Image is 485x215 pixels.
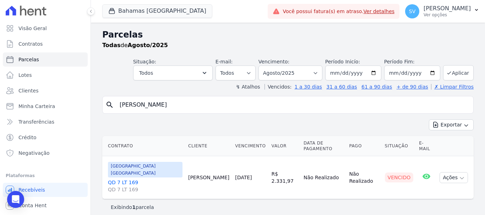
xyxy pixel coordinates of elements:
th: Vencimento [232,136,268,156]
a: Lotes [3,68,88,82]
p: de [102,41,168,50]
strong: Agosto/2025 [128,42,168,49]
th: Valor [269,136,301,156]
strong: Todas [102,42,121,49]
th: Data de Pagamento [301,136,346,156]
span: Visão Geral [18,25,47,32]
span: Você possui fatura(s) em atraso. [283,8,394,15]
label: Período Fim: [384,58,440,66]
p: [PERSON_NAME] [424,5,471,12]
span: Recebíveis [18,186,45,193]
button: Aplicar [443,65,474,80]
i: search [105,101,114,109]
a: Contratos [3,37,88,51]
th: Cliente [185,136,232,156]
th: Pago [346,136,382,156]
span: Clientes [18,87,38,94]
b: 1 [132,204,136,210]
span: Minha Carteira [18,103,55,110]
label: Situação: [133,59,156,64]
div: Vencido [385,172,414,182]
label: Vencidos: [265,84,291,90]
label: ↯ Atalhos [236,84,260,90]
span: [GEOGRAPHIC_DATA] [GEOGRAPHIC_DATA] [108,162,182,177]
span: Lotes [18,72,32,79]
label: E-mail: [216,59,233,64]
button: Bahamas [GEOGRAPHIC_DATA] [102,4,212,18]
a: 1 a 30 dias [295,84,322,90]
a: Crédito [3,130,88,145]
button: Ações [440,172,468,183]
button: SV [PERSON_NAME] Ver opções [399,1,485,21]
a: Conta Hent [3,198,88,213]
td: R$ 2.331,97 [269,156,301,199]
a: Minha Carteira [3,99,88,113]
span: Parcelas [18,56,39,63]
label: Vencimento: [258,59,289,64]
a: Recebíveis [3,183,88,197]
button: Todos [133,66,213,80]
p: Exibindo parcela [111,204,154,211]
a: 31 a 60 dias [326,84,357,90]
div: Plataformas [6,171,85,180]
a: Clientes [3,84,88,98]
a: + de 90 dias [397,84,428,90]
td: Não Realizado [301,156,346,199]
span: Conta Hent [18,202,47,209]
a: Visão Geral [3,21,88,35]
div: Open Intercom Messenger [7,191,24,208]
td: Não Realizado [346,156,382,199]
td: [PERSON_NAME] [185,156,232,199]
a: Negativação [3,146,88,160]
button: Exportar [429,119,474,130]
h2: Parcelas [102,28,474,41]
span: Crédito [18,134,37,141]
input: Buscar por nome do lote ou do cliente [115,98,470,112]
a: QD 7 LT 169QD 7 LT 169 [108,179,182,193]
span: QD 7 LT 169 [108,186,182,193]
a: Ver detalhes [364,9,395,14]
span: Contratos [18,40,43,47]
span: Transferências [18,118,54,125]
span: Negativação [18,149,50,157]
th: E-mail [416,136,437,156]
a: ✗ Limpar Filtros [431,84,474,90]
p: Ver opções [424,12,471,18]
label: Período Inicío: [325,59,360,64]
span: SV [409,9,415,14]
a: 61 a 90 dias [361,84,392,90]
a: Transferências [3,115,88,129]
span: Todos [139,69,153,77]
a: Parcelas [3,52,88,67]
a: [DATE] [235,175,252,180]
th: Contrato [102,136,185,156]
th: Situação [382,136,416,156]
